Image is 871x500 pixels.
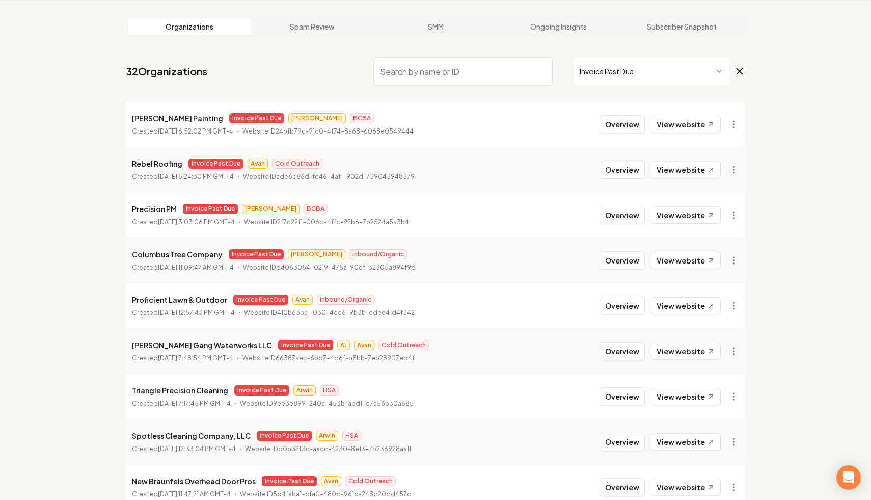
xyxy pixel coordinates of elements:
a: Subscriber Snapshot [620,18,743,35]
button: Overview [600,161,645,179]
p: Precision PM [132,203,177,215]
span: Avan [248,159,268,169]
p: Created [132,217,235,227]
button: Overview [600,206,645,224]
button: Overview [600,115,645,134]
p: Website ID 2f7c22f1-006d-4ffc-92b6-7b2524a5a3b4 [244,217,409,227]
p: Website ID 410b633a-1030-4cc6-9b3b-edee41d4f342 [244,308,415,318]
a: View website [651,206,721,224]
a: 32Organizations [126,64,207,78]
a: Ongoing Insights [497,18,620,35]
button: Overview [600,251,645,270]
p: Proficient Lawn & Outdoor [132,294,227,306]
button: Overview [600,478,645,496]
span: Invoice Past Due [229,113,284,123]
p: Created [132,262,234,273]
span: HSA [320,385,339,396]
a: View website [651,252,721,269]
p: Created [132,126,233,137]
a: View website [651,479,721,496]
p: Website ID 24bfb79c-91c0-4f74-8a68-6068e0549444 [242,126,414,137]
button: Overview [600,387,645,406]
span: Invoice Past Due [234,385,289,396]
time: [DATE] 6:52:02 PM GMT-4 [158,127,233,135]
a: SMM [374,18,497,35]
span: Cold Outreach [272,159,322,169]
p: Created [132,444,236,454]
p: [PERSON_NAME] Painting [132,112,223,124]
input: Search by name or ID [373,57,553,86]
span: Avan [292,295,313,305]
span: Inbound/Organic [349,249,407,259]
p: Triangle Precision Cleaning [132,384,228,397]
span: BCBA [350,113,374,123]
button: Overview [600,297,645,315]
p: Created [132,489,231,499]
a: View website [651,297,721,314]
span: Invoice Past Due [229,249,284,259]
p: Website ID 5d4faba1-cfa0-480d-961d-248d20dd457c [240,489,411,499]
button: Overview [600,342,645,360]
span: [PERSON_NAME] [288,113,346,123]
div: Open Intercom Messenger [836,465,861,490]
p: Rebel Roofing [132,157,182,170]
p: Created [132,353,233,363]
span: Invoice Past Due [233,295,288,305]
a: Spam Review [251,18,374,35]
span: Invoice Past Due [188,159,243,169]
span: Arwin [316,431,338,441]
span: Invoice Past Due [257,431,312,441]
p: Spotless Cleaning Company, LLC [132,430,251,442]
span: AJ [337,340,350,350]
span: HSA [342,431,361,441]
time: [DATE] 3:03:06 PM GMT-4 [158,218,235,226]
p: Website ID 9ee3e899-240c-453b-abd1-c7a56b30a685 [240,399,414,409]
span: Invoice Past Due [183,204,238,214]
span: Avan [321,476,341,486]
p: Website ID d4063054-0219-475a-90cf-32305a894f9d [243,262,416,273]
a: Organizations [128,18,251,35]
p: Website ID 66387aec-6bd7-4d6f-b5bb-7eb28907ed4f [242,353,415,363]
time: [DATE] 12:57:43 PM GMT-4 [158,309,235,317]
a: View website [651,116,721,133]
p: [PERSON_NAME] Gang Waterworks LLC [132,339,272,351]
button: Overview [600,433,645,451]
time: [DATE] 11:09:47 AM GMT-4 [158,264,234,271]
span: Cold Outreach [378,340,429,350]
p: Website ID d0b32f3c-aacc-4230-8e13-7b236928aa11 [245,444,411,454]
span: Cold Outreach [345,476,396,486]
span: BCBA [304,204,328,214]
time: [DATE] 7:17:45 PM GMT-4 [158,400,231,407]
p: Columbus Tree Company [132,248,223,260]
span: [PERSON_NAME] [242,204,300,214]
a: View website [651,433,721,451]
p: Website ID ade6c86d-fe46-4af1-902d-739043948379 [243,172,415,182]
time: [DATE] 7:48:54 PM GMT-4 [158,354,233,362]
span: [PERSON_NAME] [288,249,345,259]
span: Arwin [293,385,316,396]
time: [DATE] 12:33:04 PM GMT-4 [158,445,236,453]
a: View website [651,161,721,178]
span: Invoice Past Due [278,340,333,350]
p: Created [132,172,234,182]
a: View website [651,343,721,360]
p: Created [132,399,231,409]
span: Avan [354,340,374,350]
span: Invoice Past Due [262,476,317,486]
p: Created [132,308,235,318]
time: [DATE] 11:47:21 AM GMT-4 [158,490,231,498]
span: Inbound/Organic [317,295,374,305]
time: [DATE] 5:24:30 PM GMT-4 [158,173,234,180]
p: New Braunfels Overhead Door Pros [132,475,256,487]
a: View website [651,388,721,405]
